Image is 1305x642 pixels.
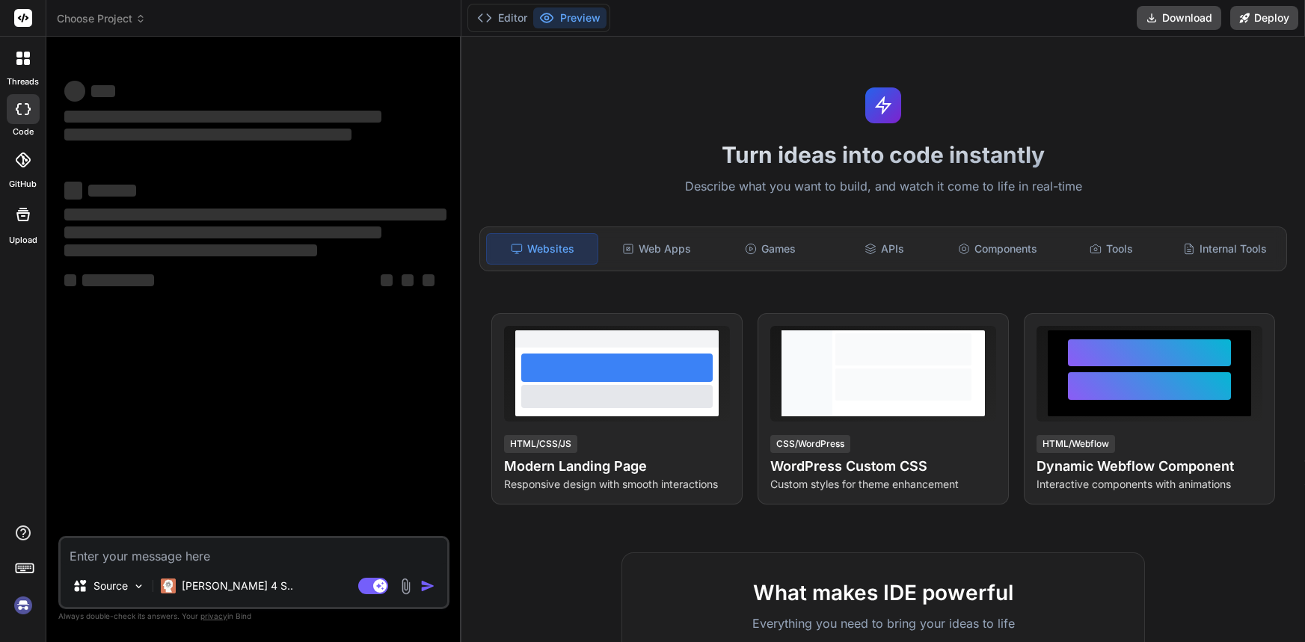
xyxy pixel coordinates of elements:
span: ‌ [64,182,82,200]
span: ‌ [82,274,154,286]
div: CSS/WordPress [770,435,850,453]
h2: What makes IDE powerful [646,577,1120,608]
div: APIs [829,233,939,265]
p: Everything you need to bring your ideas to life [646,614,1120,632]
h1: Turn ideas into code instantly [470,141,1296,168]
div: Tools [1056,233,1167,265]
span: privacy [200,611,227,620]
div: Components [942,233,1053,265]
p: Responsive design with smooth interactions [504,477,730,492]
div: Games [715,233,826,265]
label: GitHub [9,178,37,191]
button: Preview [533,7,607,28]
p: Always double-check its answers. Your in Bind [58,609,449,623]
p: [PERSON_NAME] 4 S.. [182,578,293,593]
span: ‌ [64,244,317,256]
h4: Modern Landing Page [504,456,730,477]
p: Source [93,578,128,593]
span: ‌ [64,209,446,220]
img: Pick Models [132,580,145,593]
span: ‌ [91,85,115,97]
img: Claude 4 Sonnet [161,578,176,593]
span: ‌ [64,129,351,141]
img: signin [10,593,36,618]
p: Describe what you want to build, and watch it come to life in real-time [470,177,1296,197]
h4: Dynamic Webflow Component [1037,456,1262,477]
button: Editor [471,7,533,28]
label: threads [7,75,39,88]
div: Internal Tools [1170,233,1280,265]
button: Deploy [1230,6,1298,30]
span: Choose Project [57,11,146,26]
p: Interactive components with animations [1037,477,1262,492]
div: HTML/Webflow [1037,435,1115,453]
span: ‌ [64,81,85,102]
label: Upload [9,234,37,247]
div: Web Apps [601,233,712,265]
span: ‌ [423,274,435,286]
span: ‌ [88,185,136,197]
span: ‌ [64,111,381,123]
p: Custom styles for theme enhancement [770,477,996,492]
span: ‌ [402,274,414,286]
img: icon [420,578,435,593]
div: Websites [486,233,598,265]
label: code [13,126,34,138]
img: attachment [397,578,414,595]
h4: WordPress Custom CSS [770,456,996,477]
span: ‌ [381,274,393,286]
div: HTML/CSS/JS [504,435,577,453]
button: Download [1137,6,1221,30]
span: ‌ [64,274,76,286]
span: ‌ [64,226,381,238]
